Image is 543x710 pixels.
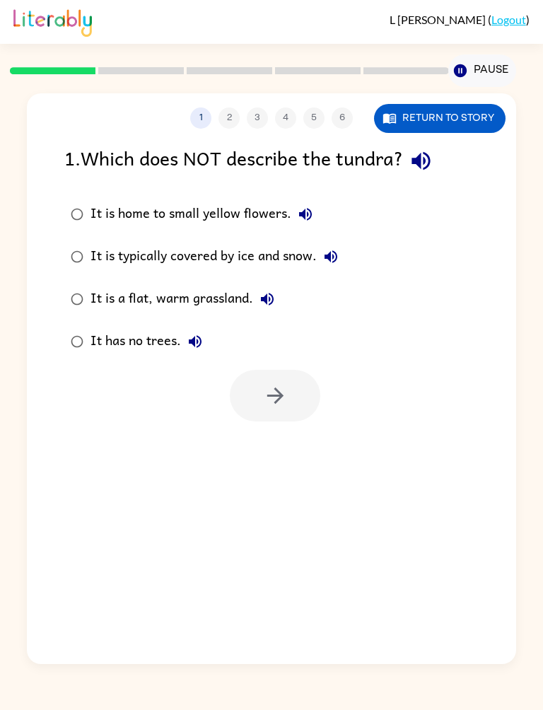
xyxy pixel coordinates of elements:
[374,104,506,133] button: Return to story
[291,200,320,228] button: It is home to small yellow flowers.
[181,327,209,356] button: It has no trees.
[317,243,345,271] button: It is typically covered by ice and snow.
[253,285,281,313] button: It is a flat, warm grassland.
[90,243,345,271] div: It is typically covered by ice and snow.
[491,13,526,26] a: Logout
[64,143,478,179] div: 1 . Which does NOT describe the tundra?
[190,107,211,129] button: 1
[13,6,92,37] img: Literably
[90,327,209,356] div: It has no trees.
[90,200,320,228] div: It is home to small yellow flowers.
[448,54,515,87] button: Pause
[390,13,530,26] div: ( )
[90,285,281,313] div: It is a flat, warm grassland.
[390,13,488,26] span: L [PERSON_NAME]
